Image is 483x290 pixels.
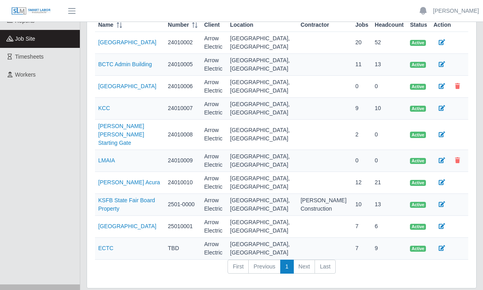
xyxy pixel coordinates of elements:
[98,245,113,251] a: ECTC
[165,194,201,216] td: 2501-0000
[352,172,372,194] td: 12
[433,7,479,15] a: [PERSON_NAME]
[372,172,407,194] td: 21
[165,150,201,172] td: 24010009
[165,76,201,98] td: 24010006
[201,98,227,120] td: Arrow Electric
[410,40,426,46] span: Active
[280,260,294,274] a: 1
[230,21,253,29] span: Location
[165,98,201,120] td: 24010007
[227,54,297,76] td: [GEOGRAPHIC_DATA], [GEOGRAPHIC_DATA]
[165,172,201,194] td: 24010010
[15,53,44,60] span: Timesheets
[352,194,372,216] td: 10
[372,76,407,98] td: 0
[372,98,407,120] td: 10
[227,238,297,260] td: [GEOGRAPHIC_DATA], [GEOGRAPHIC_DATA]
[352,54,372,76] td: 11
[201,76,227,98] td: Arrow Electric
[410,62,426,68] span: Active
[201,216,227,238] td: Arrow Electric
[372,216,407,238] td: 6
[95,260,468,280] nav: pagination
[227,216,297,238] td: [GEOGRAPHIC_DATA], [GEOGRAPHIC_DATA]
[227,120,297,150] td: [GEOGRAPHIC_DATA], [GEOGRAPHIC_DATA]
[168,21,189,29] span: Number
[410,84,426,90] span: Active
[227,172,297,194] td: [GEOGRAPHIC_DATA], [GEOGRAPHIC_DATA]
[372,150,407,172] td: 0
[98,179,160,185] a: [PERSON_NAME] Acura
[410,180,426,186] span: Active
[410,158,426,164] span: Active
[352,150,372,172] td: 0
[352,216,372,238] td: 7
[352,32,372,54] td: 20
[98,157,115,164] a: LMAIA
[352,76,372,98] td: 0
[15,71,36,78] span: Workers
[165,54,201,76] td: 24010005
[165,32,201,54] td: 24010002
[15,36,36,42] span: job site
[98,39,156,45] a: [GEOGRAPHIC_DATA]
[410,106,426,112] span: Active
[227,194,297,216] td: [GEOGRAPHIC_DATA], [GEOGRAPHIC_DATA]
[355,21,368,29] span: Jobs
[201,172,227,194] td: Arrow Electric
[201,32,227,54] td: Arrow Electric
[165,216,201,238] td: 25010001
[98,61,152,67] a: BCTC Admin Building
[297,194,352,216] td: [PERSON_NAME] Construction
[98,105,110,111] a: KCC
[204,21,220,29] span: Client
[98,21,113,29] span: Name
[372,120,407,150] td: 0
[227,98,297,120] td: [GEOGRAPHIC_DATA], [GEOGRAPHIC_DATA]
[410,132,426,138] span: Active
[372,54,407,76] td: 13
[410,21,427,29] span: Status
[201,238,227,260] td: Arrow Electric
[98,123,144,146] a: [PERSON_NAME] [PERSON_NAME] Starting Gate
[201,150,227,172] td: Arrow Electric
[227,32,297,54] td: [GEOGRAPHIC_DATA], [GEOGRAPHIC_DATA]
[98,83,156,89] a: [GEOGRAPHIC_DATA]
[372,32,407,54] td: 52
[227,76,297,98] td: [GEOGRAPHIC_DATA], [GEOGRAPHIC_DATA]
[165,238,201,260] td: TBD
[11,7,51,16] img: SLM Logo
[410,224,426,230] span: Active
[201,194,227,216] td: Arrow Electric
[352,120,372,150] td: 2
[165,120,201,150] td: 24010008
[301,21,329,29] span: Contractor
[372,238,407,260] td: 9
[410,202,426,208] span: Active
[352,238,372,260] td: 7
[98,197,155,212] a: KSFB State Fair Board Property
[98,223,156,229] a: [GEOGRAPHIC_DATA]
[372,194,407,216] td: 13
[201,120,227,150] td: Arrow Electric
[227,150,297,172] td: [GEOGRAPHIC_DATA], [GEOGRAPHIC_DATA]
[434,21,451,29] span: Action
[375,21,404,29] span: Headcount
[352,98,372,120] td: 9
[410,246,426,252] span: Active
[201,54,227,76] td: Arrow Electric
